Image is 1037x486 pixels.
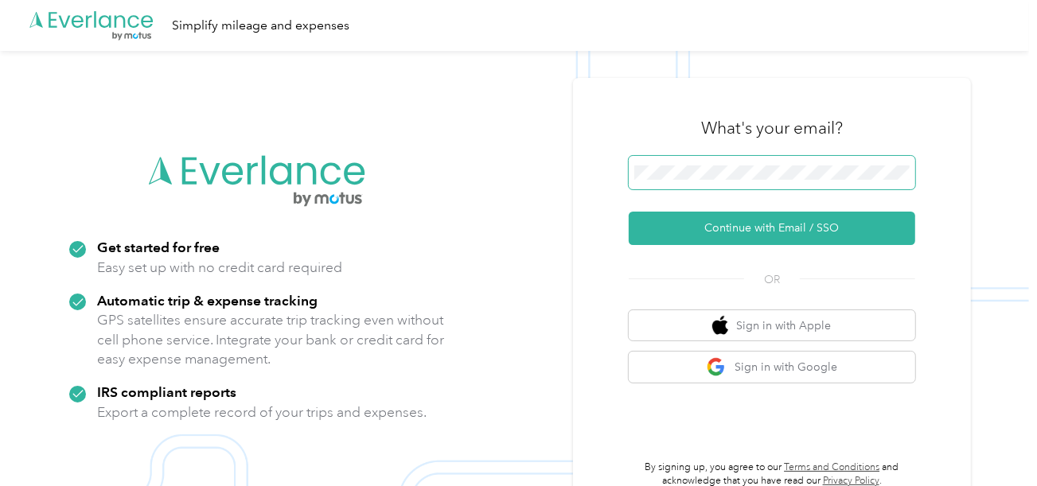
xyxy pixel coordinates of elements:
[948,397,1037,486] iframe: Everlance-gr Chat Button Frame
[97,239,220,255] strong: Get started for free
[172,16,349,36] div: Simplify mileage and expenses
[701,117,843,139] h3: What's your email?
[97,383,236,400] strong: IRS compliant reports
[97,258,342,278] p: Easy set up with no credit card required
[629,212,915,245] button: Continue with Email / SSO
[629,310,915,341] button: apple logoSign in with Apple
[707,357,727,377] img: google logo
[629,352,915,383] button: google logoSign in with Google
[784,461,879,473] a: Terms and Conditions
[744,271,800,288] span: OR
[97,402,427,422] p: Export a complete record of your trips and expenses.
[97,310,445,369] p: GPS satellites ensure accurate trip tracking even without cell phone service. Integrate your bank...
[97,292,318,309] strong: Automatic trip & expense tracking
[712,316,728,336] img: apple logo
